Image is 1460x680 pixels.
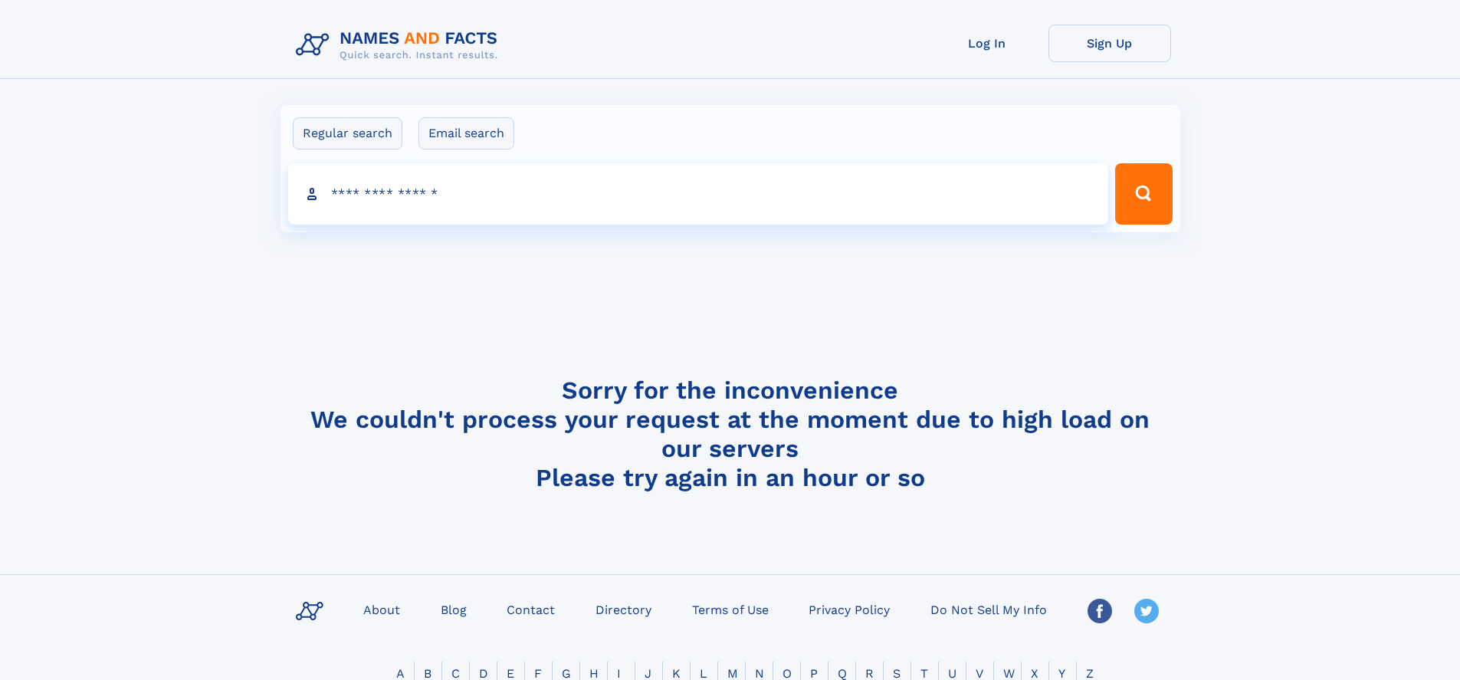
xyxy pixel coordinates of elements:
img: Logo Names and Facts [290,25,510,66]
img: Facebook [1088,599,1112,623]
label: Email search [418,117,514,149]
img: Twitter [1134,599,1159,623]
a: Blog [435,598,473,620]
a: Terms of Use [686,598,775,620]
input: search input [288,163,1109,225]
a: Privacy Policy [802,598,896,620]
button: Search Button [1115,163,1172,225]
a: Log In [926,25,1048,62]
label: Regular search [293,117,402,149]
a: Sign Up [1048,25,1171,62]
a: About [357,598,406,620]
a: Contact [500,598,561,620]
h4: Sorry for the inconvenience We couldn't process your request at the moment due to high load on ou... [290,376,1171,492]
a: Directory [589,598,658,620]
a: Do Not Sell My Info [924,598,1053,620]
